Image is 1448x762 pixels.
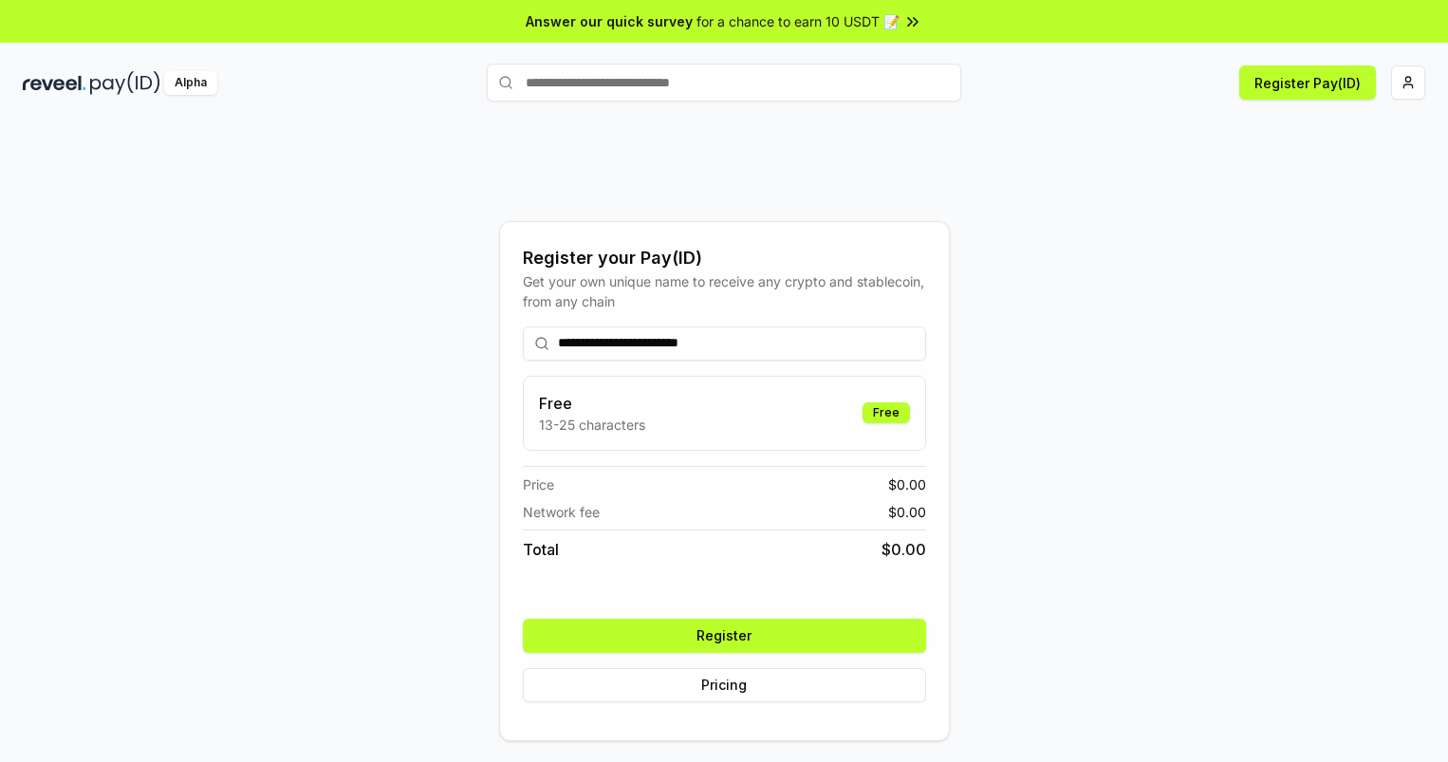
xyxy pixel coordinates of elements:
[523,271,926,311] div: Get your own unique name to receive any crypto and stablecoin, from any chain
[526,11,693,31] span: Answer our quick survey
[539,415,645,435] p: 13-25 characters
[164,71,217,95] div: Alpha
[1239,65,1376,100] button: Register Pay(ID)
[523,502,600,522] span: Network fee
[882,538,926,561] span: $ 0.00
[523,245,926,271] div: Register your Pay(ID)
[523,619,926,653] button: Register
[863,402,910,423] div: Free
[523,474,554,494] span: Price
[696,11,900,31] span: for a chance to earn 10 USDT 📝
[523,538,559,561] span: Total
[523,668,926,702] button: Pricing
[23,71,86,95] img: reveel_dark
[90,71,160,95] img: pay_id
[888,502,926,522] span: $ 0.00
[888,474,926,494] span: $ 0.00
[539,392,645,415] h3: Free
